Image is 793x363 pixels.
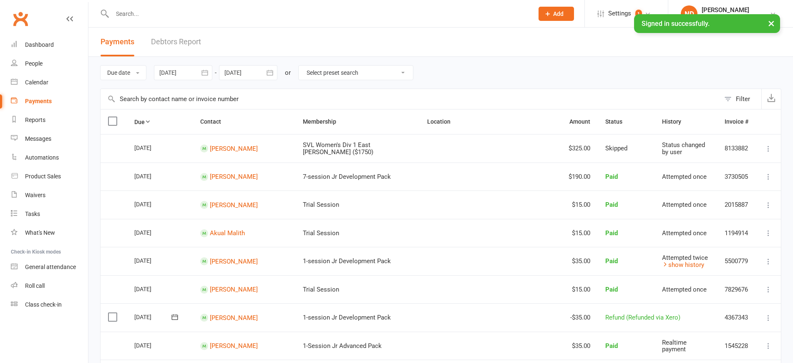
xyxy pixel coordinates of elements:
div: Payments [25,98,52,104]
span: Add [553,10,564,17]
span: Settings [608,4,631,23]
th: Invoice # [717,109,756,134]
div: Waivers [25,192,45,198]
span: 1-session Jr Development Pack [303,314,391,321]
a: General attendance kiosk mode [11,258,88,277]
button: Filter [720,89,761,109]
span: Attempted once [662,286,707,293]
div: [DATE] [134,198,173,211]
div: [PERSON_NAME] [702,6,749,14]
div: Roll call [25,282,45,289]
a: [PERSON_NAME] [210,173,258,180]
td: $15.00 [561,190,598,219]
a: Calendar [11,73,88,92]
a: People [11,54,88,73]
th: Status [598,109,655,134]
span: Paid [605,257,618,265]
td: -$35.00 [561,303,598,332]
div: [DATE] [134,226,173,239]
a: [PERSON_NAME] [210,342,258,350]
span: Signed in successfully. [642,20,710,28]
th: Contact [193,109,295,134]
span: 1-Session Jr Advanced Pack [303,342,382,350]
span: Skipped [605,145,627,152]
td: 8133882 [717,134,756,162]
a: Waivers [11,186,88,205]
th: History [655,109,717,134]
div: Calendar [25,79,48,86]
td: $15.00 [561,219,598,247]
td: 7829676 [717,275,756,304]
a: Class kiosk mode [11,295,88,314]
a: Payments [11,92,88,111]
span: 1 [635,10,642,18]
span: Paid [605,286,618,293]
a: Dashboard [11,36,88,54]
a: [PERSON_NAME] [210,257,258,265]
a: [PERSON_NAME] [210,286,258,293]
a: Akual Malith [210,229,245,237]
a: Product Sales [11,167,88,186]
a: [PERSON_NAME] [210,201,258,208]
div: Reports [25,117,45,123]
span: Attempted once [662,201,707,208]
span: Trial Session [303,229,339,237]
a: Messages [11,129,88,148]
a: Roll call [11,277,88,295]
span: Trial Session [303,286,339,293]
span: Status changed by user [662,141,705,156]
div: People [25,60,43,67]
a: [PERSON_NAME] [210,145,258,152]
div: ProVolley Pty Ltd [702,14,749,21]
td: 1194914 [717,219,756,247]
a: show history [662,261,704,269]
div: [DATE] [134,282,173,295]
div: Filter [736,94,750,104]
div: Messages [25,135,51,142]
a: Tasks [11,205,88,223]
td: $15.00 [561,275,598,304]
span: Paid [605,201,618,208]
span: Paid [605,342,618,350]
a: [PERSON_NAME] [210,314,258,321]
th: Due [127,109,193,134]
div: Automations [25,154,59,161]
a: What's New [11,223,88,242]
span: Realtime payment [662,339,687,353]
div: [DATE] [134,170,173,183]
span: Attempted twice [662,254,708,261]
button: Payments [101,28,134,56]
div: [DATE] [134,141,173,154]
div: General attendance [25,264,76,270]
td: 3730505 [717,162,756,191]
div: Dashboard [25,41,54,48]
span: 7-session Jr Development Pack [303,173,391,180]
td: 5500779 [717,247,756,275]
span: Refund (Refunded via Xero) [605,314,680,321]
a: Reports [11,111,88,129]
td: 4367343 [717,303,756,332]
a: Debtors Report [151,28,201,56]
td: $190.00 [561,162,598,191]
div: [DATE] [134,254,173,267]
td: $35.00 [561,247,598,275]
th: Location [420,109,561,134]
a: Clubworx [10,8,31,29]
th: Membership [295,109,420,134]
input: Search... [110,8,528,20]
div: [DATE] [134,339,173,352]
button: Add [539,7,574,21]
span: SVL Women's Div 1 East [PERSON_NAME] ($1750) [303,141,373,156]
button: × [764,14,779,32]
span: Payments [101,37,134,46]
button: Due date [100,65,146,80]
td: $35.00 [561,332,598,360]
div: Tasks [25,211,40,217]
th: Amount [561,109,598,134]
span: Attempted once [662,229,707,237]
input: Search by contact name or invoice number [101,89,720,109]
span: Paid [605,229,618,237]
div: Class check-in [25,301,62,308]
span: Trial Session [303,201,339,208]
td: $325.00 [561,134,598,162]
